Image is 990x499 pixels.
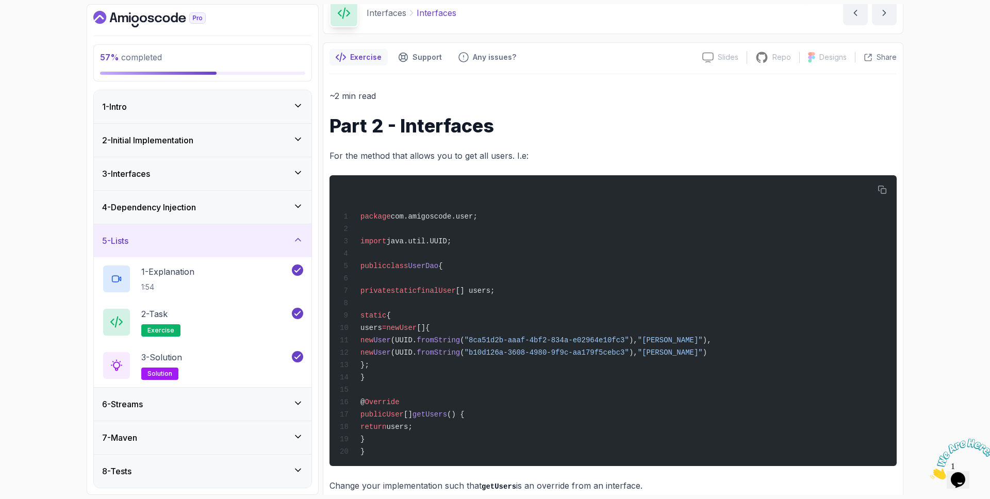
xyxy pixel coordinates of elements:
span: static [391,287,417,295]
p: For the method that allows you to get all users. I.e: [329,148,897,163]
span: } [360,447,365,456]
span: static [360,311,386,320]
span: ), [629,348,638,357]
button: 1-Explanation1:54 [102,264,303,293]
button: 8-Tests [94,455,311,488]
button: next content [872,1,897,25]
span: completed [100,52,162,62]
span: exercise [147,326,174,335]
span: } [360,435,365,443]
iframe: chat widget [926,435,990,484]
p: Any issues? [473,52,516,62]
p: 2 - Task [141,308,168,320]
p: Interfaces [367,7,406,19]
button: Support button [392,49,448,65]
span: getUsers [412,410,447,419]
span: User [386,410,404,419]
p: Support [412,52,442,62]
h3: 8 - Tests [102,465,131,477]
button: notes button [329,49,388,65]
h3: 7 - Maven [102,431,137,444]
span: return [360,423,386,431]
span: fromString [417,348,460,357]
span: UserDao [408,262,438,270]
span: User [373,348,391,357]
h1: Part 2 - Interfaces [329,115,897,136]
span: { [438,262,442,270]
h3: 4 - Dependency Injection [102,201,196,213]
span: () { [447,410,465,419]
button: 3-Solutionsolution [102,351,303,380]
img: Chat attention grabber [4,4,68,45]
span: ( [460,336,464,344]
span: []{ [417,324,430,332]
span: class [386,262,408,270]
span: private [360,287,391,295]
span: User [373,336,391,344]
code: getUsers [482,483,516,491]
p: Exercise [350,52,382,62]
span: users [360,324,382,332]
p: Designs [819,52,847,62]
h3: 6 - Streams [102,398,143,410]
span: User [438,287,456,295]
p: 1 - Explanation [141,265,194,278]
span: users; [386,423,412,431]
span: import [360,237,386,245]
button: 4-Dependency Injection [94,191,311,224]
h3: 1 - Intro [102,101,127,113]
span: Override [365,398,399,406]
span: "[PERSON_NAME]" [638,348,703,357]
span: "[PERSON_NAME]" [638,336,703,344]
button: 2-Taskexercise [102,308,303,337]
a: Dashboard [93,11,229,27]
p: 1:54 [141,282,194,292]
span: } [360,373,365,381]
p: 3 - Solution [141,351,182,363]
button: 6-Streams [94,388,311,421]
span: solution [147,370,172,378]
p: Share [877,52,897,62]
span: "8ca51d2b-aaaf-4bf2-834a-e02964e10fc3" [465,336,629,344]
span: { [386,311,390,320]
span: (UUID. [391,336,417,344]
h3: 3 - Interfaces [102,168,150,180]
button: 5-Lists [94,224,311,257]
span: ), [629,336,638,344]
button: 2-Initial Implementation [94,124,311,157]
h3: 5 - Lists [102,235,128,247]
p: Repo [772,52,791,62]
span: 57 % [100,52,119,62]
span: public [360,262,386,270]
span: [] users; [456,287,495,295]
button: Feedback button [452,49,522,65]
span: fromString [417,336,460,344]
span: new [386,324,399,332]
span: [] [404,410,412,419]
span: (UUID. [391,348,417,357]
span: "b10d126a-3608-4980-9f9c-aa179f5cebc3" [465,348,629,357]
p: Interfaces [417,7,456,19]
h3: 2 - Initial Implementation [102,134,193,146]
span: final [417,287,438,295]
button: 7-Maven [94,421,311,454]
span: package [360,212,391,221]
button: 1-Intro [94,90,311,123]
button: 3-Interfaces [94,157,311,190]
button: previous content [843,1,868,25]
p: Slides [718,52,738,62]
span: User [400,324,417,332]
span: new [360,336,373,344]
span: com.amigoscode.user; [391,212,477,221]
button: Share [855,52,897,62]
span: 1 [4,4,8,13]
span: ) [703,348,707,357]
p: Change your implementation such that is an override from an interface. [329,478,897,493]
span: ), [703,336,712,344]
span: @ [360,398,365,406]
span: = [382,324,386,332]
span: public [360,410,386,419]
span: java.util.UUID; [386,237,451,245]
p: ~2 min read [329,89,897,103]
